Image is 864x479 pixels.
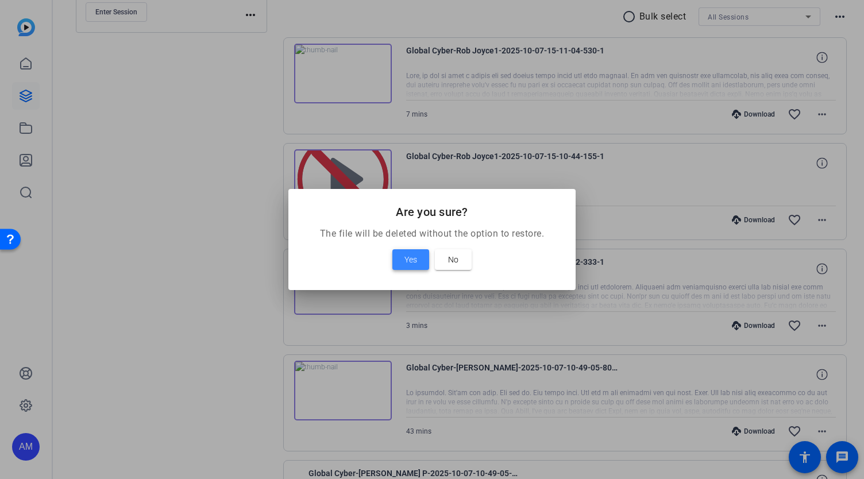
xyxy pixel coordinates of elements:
h2: Are you sure? [302,203,562,221]
button: No [435,249,472,270]
span: Yes [404,253,417,266]
span: No [448,253,458,266]
button: Yes [392,249,429,270]
p: The file will be deleted without the option to restore. [302,227,562,241]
